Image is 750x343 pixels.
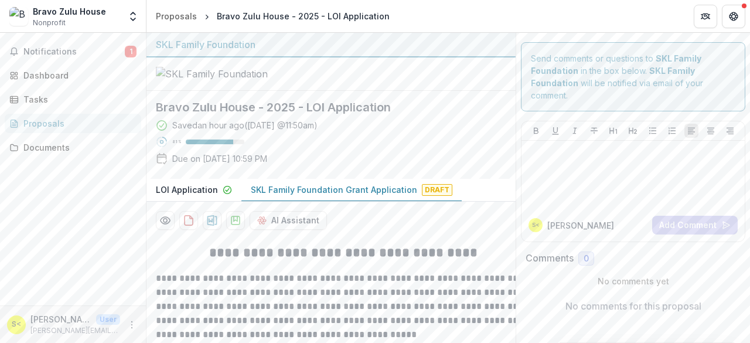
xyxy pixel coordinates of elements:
button: download-proposal [179,211,198,230]
p: No comments yet [526,275,741,287]
a: Tasks [5,90,141,109]
a: Proposals [5,114,141,133]
img: SKL Family Foundation [156,67,273,81]
button: Strike [587,124,601,138]
button: Heading 2 [626,124,640,138]
button: Bold [529,124,543,138]
div: Proposals [23,117,132,130]
p: Due on [DATE] 10:59 PM [172,152,267,165]
button: Get Help [722,5,745,28]
button: Align Left [684,124,698,138]
button: download-proposal [226,211,245,230]
div: Proposals [156,10,197,22]
span: Draft [422,184,452,196]
a: Proposals [151,8,202,25]
h2: Bravo Zulu House - 2025 - LOI Application [156,100,487,114]
div: Sam Andrews <sam@bravozuluhouse.org> [12,321,21,328]
p: LOI Application [156,184,218,196]
p: SKL Family Foundation Grant Application [251,184,417,196]
span: Notifications [23,47,125,57]
button: Partners [694,5,717,28]
p: [PERSON_NAME] [547,219,614,232]
button: Add Comment [652,216,738,235]
p: User [96,314,120,325]
button: Notifications1 [5,42,141,61]
span: 0 [584,254,589,264]
a: Documents [5,138,141,157]
div: Saved an hour ago ( [DATE] @ 11:50am ) [172,119,318,131]
div: Bravo Zulu House - 2025 - LOI Application [217,10,390,22]
button: Align Center [704,124,718,138]
div: Tasks [23,93,132,106]
div: Send comments or questions to in the box below. will be notified via email of your comment. [521,42,745,111]
button: Open entity switcher [125,5,141,28]
div: Bravo Zulu House [33,5,106,18]
button: download-proposal [203,211,221,230]
button: Italicize [568,124,582,138]
div: Dashboard [23,69,132,81]
button: Ordered List [665,124,679,138]
p: [PERSON_NAME][EMAIL_ADDRESS][DOMAIN_NAME] [30,325,120,336]
h2: Comments [526,253,574,264]
nav: breadcrumb [151,8,394,25]
button: Preview 31e140ea-a9a2-4a3a-a286-7a7edf0814c9-1.pdf [156,211,175,230]
button: Align Right [723,124,737,138]
a: Dashboard [5,66,141,85]
button: More [125,318,139,332]
button: AI Assistant [250,211,327,230]
div: SKL Family Foundation [156,38,506,52]
button: Underline [548,124,562,138]
div: Sam Andrews <sam@bravozuluhouse.org> [532,222,540,228]
p: 81 % [172,138,181,146]
img: Bravo Zulu House [9,7,28,26]
button: Bullet List [646,124,660,138]
button: Heading 1 [606,124,621,138]
div: Documents [23,141,132,154]
p: No comments for this proposal [565,299,701,313]
span: Nonprofit [33,18,66,28]
span: 1 [125,46,137,57]
p: [PERSON_NAME] <[PERSON_NAME][EMAIL_ADDRESS][DOMAIN_NAME]> [30,313,91,325]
